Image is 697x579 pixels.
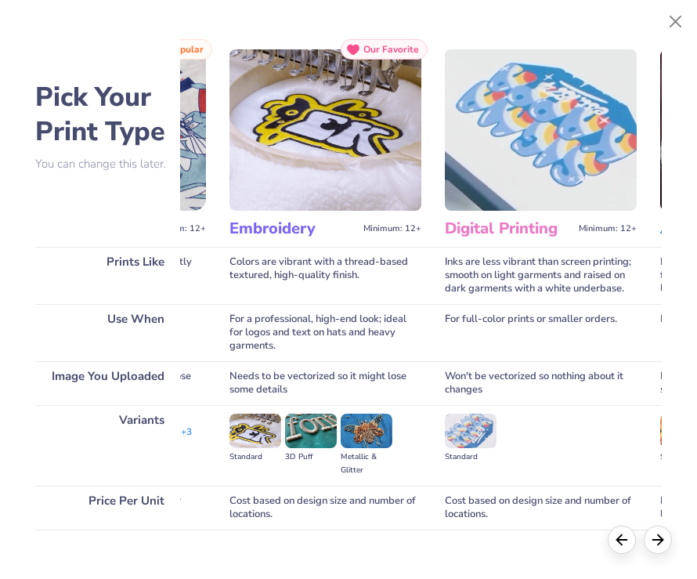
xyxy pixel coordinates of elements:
[14,361,206,405] div: Needs to be vectorized so it might lose some details
[35,304,180,361] div: Use When
[285,414,337,448] img: 3D Puff
[229,486,421,530] div: Cost based on design size and number of locations.
[14,486,206,530] div: Additional cost for each color; larger orders lower the unit price.
[35,157,180,171] p: You can change this later.
[229,361,421,405] div: Needs to be vectorized so it might lose some details
[35,486,180,530] div: Price Per Unit
[181,425,192,452] div: + 3
[229,247,421,304] div: Colors are vibrant with a thread-based textured, high-quality finish.
[445,49,637,211] img: Digital Printing
[229,414,281,448] img: Standard
[35,405,180,486] div: Variants
[661,7,691,37] button: Close
[445,247,637,304] div: Inks are less vibrant than screen printing; smooth on light garments and raised on dark garments ...
[445,451,497,464] div: Standard
[285,451,337,464] div: 3D Puff
[14,304,206,361] div: For a classic look or large order.
[363,44,419,55] span: Our Favorite
[363,223,421,234] span: Minimum: 12+
[14,247,206,304] div: Colors will be very vibrant and slightly raised on the garment's surface.
[35,361,180,405] div: Image You Uploaded
[579,223,637,234] span: Minimum: 12+
[445,486,637,530] div: Cost based on design size and number of locations.
[341,414,392,448] img: Metallic & Glitter
[445,304,637,361] div: For full-color prints or smaller orders.
[229,49,421,211] img: Embroidery
[229,451,281,464] div: Standard
[445,219,572,239] h3: Digital Printing
[445,361,637,405] div: Won't be vectorized so nothing about it changes
[229,219,357,239] h3: Embroidery
[229,304,421,361] div: For a professional, high-end look; ideal for logos and text on hats and heavy garments.
[341,451,392,477] div: Metallic & Glitter
[445,414,497,448] img: Standard
[35,80,180,149] h2: Pick Your Print Type
[35,247,180,304] div: Prints Like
